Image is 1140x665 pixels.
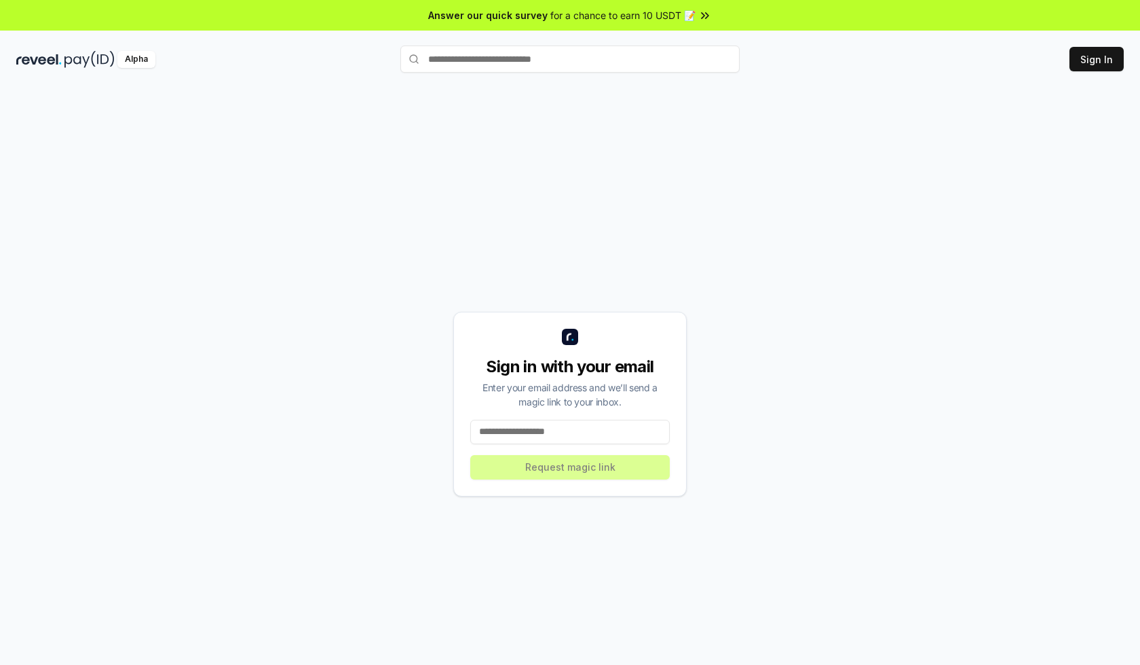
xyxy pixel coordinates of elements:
[470,380,670,409] div: Enter your email address and we’ll send a magic link to your inbox.
[550,8,696,22] span: for a chance to earn 10 USDT 📝
[428,8,548,22] span: Answer our quick survey
[470,356,670,378] div: Sign in with your email
[64,51,115,68] img: pay_id
[1069,47,1124,71] button: Sign In
[16,51,62,68] img: reveel_dark
[117,51,155,68] div: Alpha
[562,329,578,345] img: logo_small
